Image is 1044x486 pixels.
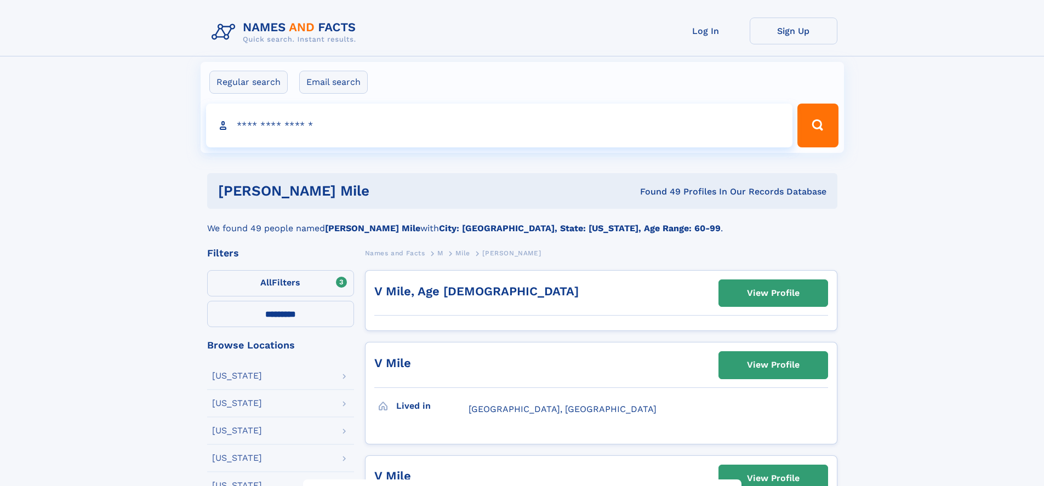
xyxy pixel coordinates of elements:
[437,249,443,257] span: M
[207,18,365,47] img: Logo Names and Facts
[482,249,541,257] span: [PERSON_NAME]
[209,71,288,94] label: Regular search
[455,249,470,257] span: Mile
[439,223,721,233] b: City: [GEOGRAPHIC_DATA], State: [US_STATE], Age Range: 60-99
[719,280,828,306] a: View Profile
[396,397,469,415] h3: Lived in
[206,104,793,147] input: search input
[299,71,368,94] label: Email search
[797,104,838,147] button: Search Button
[207,270,354,296] label: Filters
[207,340,354,350] div: Browse Locations
[469,404,657,414] span: [GEOGRAPHIC_DATA], [GEOGRAPHIC_DATA]
[437,246,443,260] a: M
[374,356,411,370] a: V Mile
[747,352,800,378] div: View Profile
[325,223,420,233] b: [PERSON_NAME] Mile
[374,469,411,483] a: V Mile
[212,454,262,462] div: [US_STATE]
[455,246,470,260] a: Mile
[212,371,262,380] div: [US_STATE]
[207,209,837,235] div: We found 49 people named with .
[719,352,828,378] a: View Profile
[218,184,505,198] h1: [PERSON_NAME] mile
[260,277,272,288] span: All
[662,18,750,44] a: Log In
[212,399,262,408] div: [US_STATE]
[505,186,826,198] div: Found 49 Profiles In Our Records Database
[750,18,837,44] a: Sign Up
[207,248,354,258] div: Filters
[365,246,425,260] a: Names and Facts
[747,281,800,306] div: View Profile
[212,426,262,435] div: [US_STATE]
[374,284,579,298] a: V Mile, Age [DEMOGRAPHIC_DATA]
